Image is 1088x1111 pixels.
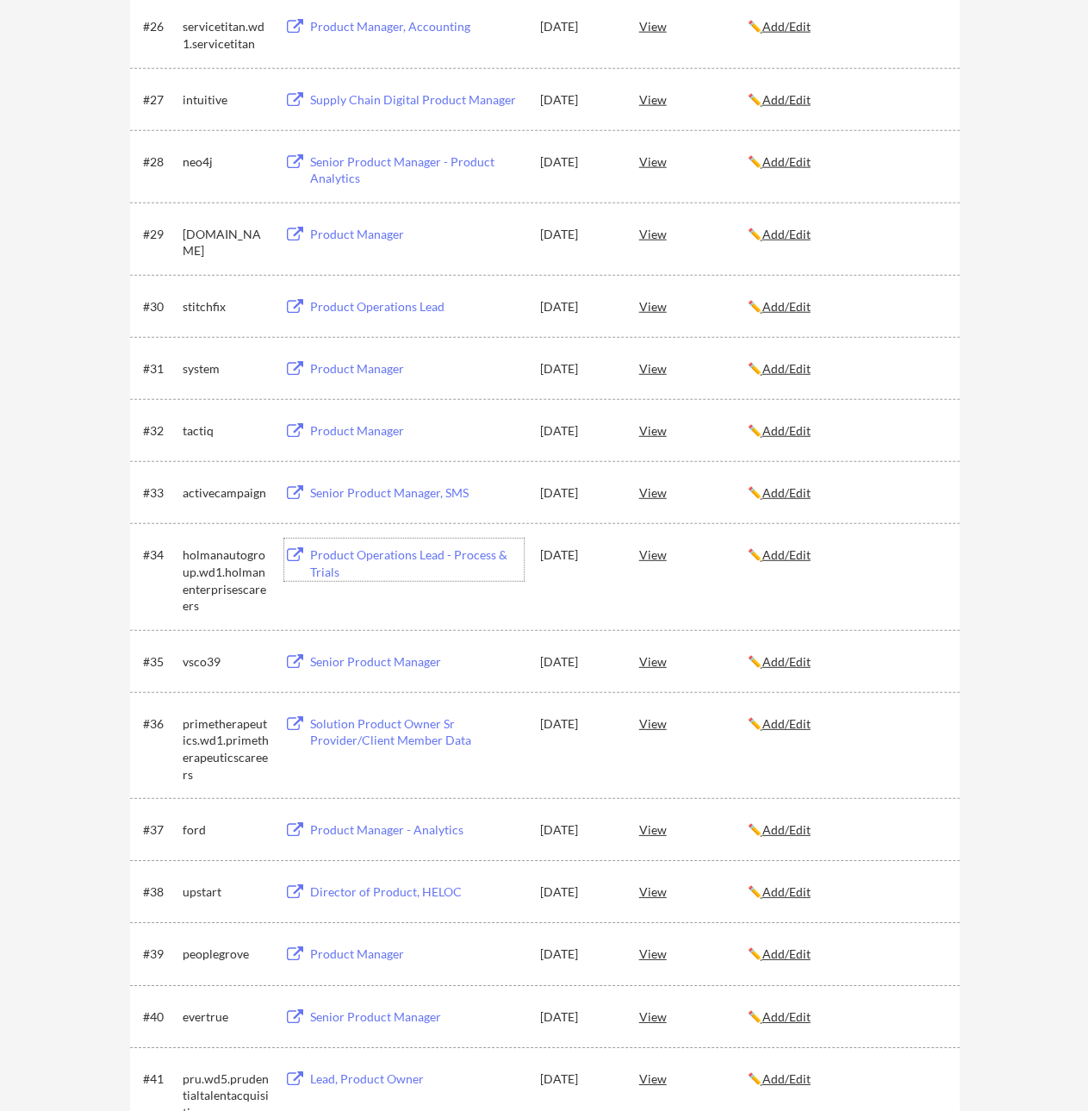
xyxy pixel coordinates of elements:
[639,1001,748,1032] div: View
[762,547,811,562] u: Add/Edit
[762,92,811,107] u: Add/Edit
[310,153,524,187] div: Senior Product Manager - Product Analytics
[639,708,748,739] div: View
[639,290,748,321] div: View
[143,883,177,901] div: #38
[540,883,616,901] div: [DATE]
[762,19,811,34] u: Add/Edit
[310,422,524,440] div: Product Manager
[310,1008,524,1026] div: Senior Product Manager
[762,1071,811,1086] u: Add/Edit
[639,1063,748,1094] div: View
[183,153,269,171] div: neo4j
[639,814,748,845] div: View
[310,226,524,243] div: Product Manager
[748,153,944,171] div: ✏️
[310,821,524,839] div: Product Manager - Analytics
[639,539,748,570] div: View
[748,1070,944,1088] div: ✏️
[639,938,748,969] div: View
[540,360,616,378] div: [DATE]
[310,546,524,580] div: Product Operations Lead - Process & Trials
[748,484,944,502] div: ✏️
[183,1008,269,1026] div: evertrue
[762,485,811,500] u: Add/Edit
[748,946,944,963] div: ✏️
[143,946,177,963] div: #39
[183,946,269,963] div: peoplegrove
[540,946,616,963] div: [DATE]
[540,546,616,564] div: [DATE]
[748,821,944,839] div: ✏️
[762,154,811,169] u: Add/Edit
[762,946,811,961] u: Add/Edit
[762,227,811,241] u: Add/Edit
[639,876,748,907] div: View
[639,10,748,41] div: View
[748,298,944,315] div: ✏️
[143,360,177,378] div: #31
[748,1008,944,1026] div: ✏️
[183,821,269,839] div: ford
[183,422,269,440] div: tactiq
[143,18,177,35] div: #26
[748,653,944,671] div: ✏️
[183,484,269,502] div: activecampaign
[639,477,748,508] div: View
[748,546,944,564] div: ✏️
[310,298,524,315] div: Product Operations Lead
[748,226,944,243] div: ✏️
[310,715,524,749] div: Solution Product Owner Sr Provider/Client Member Data
[540,422,616,440] div: [DATE]
[183,18,269,52] div: servicetitan.wd1.servicetitan
[143,422,177,440] div: #32
[540,298,616,315] div: [DATE]
[762,361,811,376] u: Add/Edit
[639,146,748,177] div: View
[540,18,616,35] div: [DATE]
[143,153,177,171] div: #28
[748,18,944,35] div: ✏️
[748,883,944,901] div: ✏️
[143,1008,177,1026] div: #40
[639,84,748,115] div: View
[143,821,177,839] div: #37
[540,715,616,733] div: [DATE]
[762,1009,811,1024] u: Add/Edit
[143,91,177,109] div: #27
[639,353,748,384] div: View
[183,715,269,783] div: primetherapeutics.wd1.primetherapeuticscareers
[310,18,524,35] div: Product Manager, Accounting
[310,91,524,109] div: Supply Chain Digital Product Manager
[762,822,811,837] u: Add/Edit
[639,415,748,446] div: View
[540,821,616,839] div: [DATE]
[540,1008,616,1026] div: [DATE]
[183,883,269,901] div: upstart
[183,546,269,614] div: holmanautogroup.wd1.holmanenterprisescareers
[183,653,269,671] div: vsco39
[183,360,269,378] div: system
[540,153,616,171] div: [DATE]
[748,422,944,440] div: ✏️
[310,360,524,378] div: Product Manager
[310,946,524,963] div: Product Manager
[540,1070,616,1088] div: [DATE]
[183,226,269,259] div: [DOMAIN_NAME]
[310,1070,524,1088] div: Lead, Product Owner
[540,484,616,502] div: [DATE]
[143,1070,177,1088] div: #41
[748,360,944,378] div: ✏️
[143,715,177,733] div: #36
[639,646,748,677] div: View
[143,484,177,502] div: #33
[639,218,748,249] div: View
[143,546,177,564] div: #34
[143,298,177,315] div: #30
[540,653,616,671] div: [DATE]
[310,653,524,671] div: Senior Product Manager
[540,91,616,109] div: [DATE]
[762,299,811,314] u: Add/Edit
[748,715,944,733] div: ✏️
[762,654,811,669] u: Add/Edit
